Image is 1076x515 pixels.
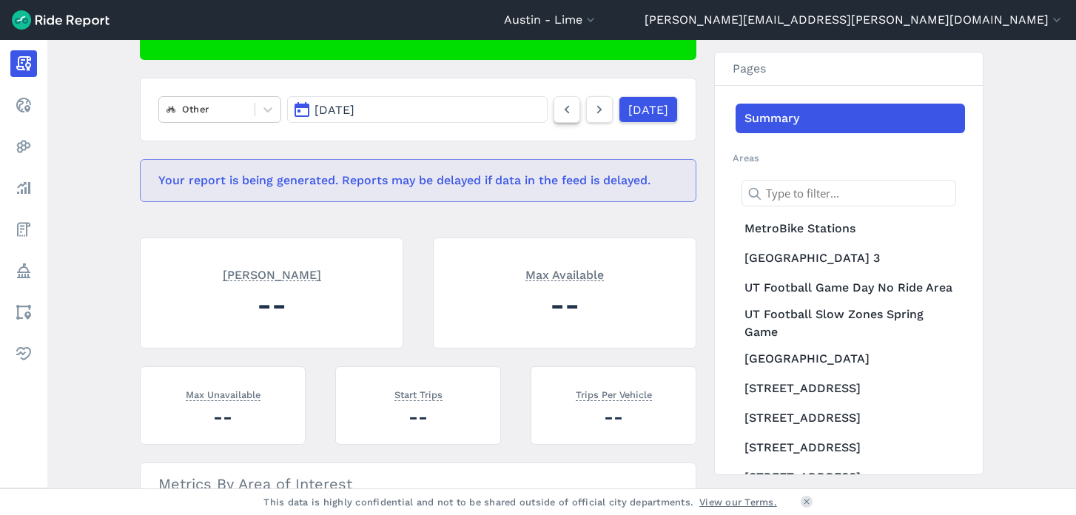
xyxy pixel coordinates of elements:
a: [GEOGRAPHIC_DATA] 3 [736,243,965,273]
h3: Metrics By Area of Interest [141,463,696,505]
button: [DATE] [287,96,548,123]
a: MetroBike Stations [736,214,965,243]
a: [STREET_ADDRESS] [736,374,965,403]
span: Start Trips [394,386,443,401]
span: Trips Per Vehicle [576,386,652,401]
span: [PERSON_NAME] [223,266,321,281]
h2: Areas [733,151,965,165]
div: Your report is being generated. Reports may be delayed if data in the feed is delayed. [140,159,696,202]
span: Max Available [525,266,604,281]
a: Health [10,340,37,367]
div: -- [354,404,482,430]
a: [DATE] [619,96,678,123]
a: Areas [10,299,37,326]
div: -- [158,404,287,430]
h3: Pages [715,53,983,86]
img: Ride Report [12,10,110,30]
a: Fees [10,216,37,243]
input: Type to filter... [742,180,956,206]
button: Austin - Lime [504,11,598,29]
button: [PERSON_NAME][EMAIL_ADDRESS][PERSON_NAME][DOMAIN_NAME] [645,11,1064,29]
a: Report [10,50,37,77]
div: -- [549,404,678,430]
a: Policy [10,257,37,284]
a: Analyze [10,175,37,201]
span: [DATE] [315,103,354,117]
a: UT Football Game Day No Ride Area [736,273,965,303]
a: [GEOGRAPHIC_DATA] [736,344,965,374]
a: Realtime [10,92,37,118]
a: Heatmaps [10,133,37,160]
div: -- [451,284,678,325]
a: [STREET_ADDRESS] [736,403,965,433]
a: Summary [736,104,965,133]
span: Max Unavailable [186,386,260,401]
a: UT Football Slow Zones Spring Game [736,303,965,344]
a: [STREET_ADDRESS] [736,433,965,462]
a: View our Terms. [699,495,777,509]
a: [STREET_ADDRESS] [736,462,965,492]
div: -- [158,284,385,325]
